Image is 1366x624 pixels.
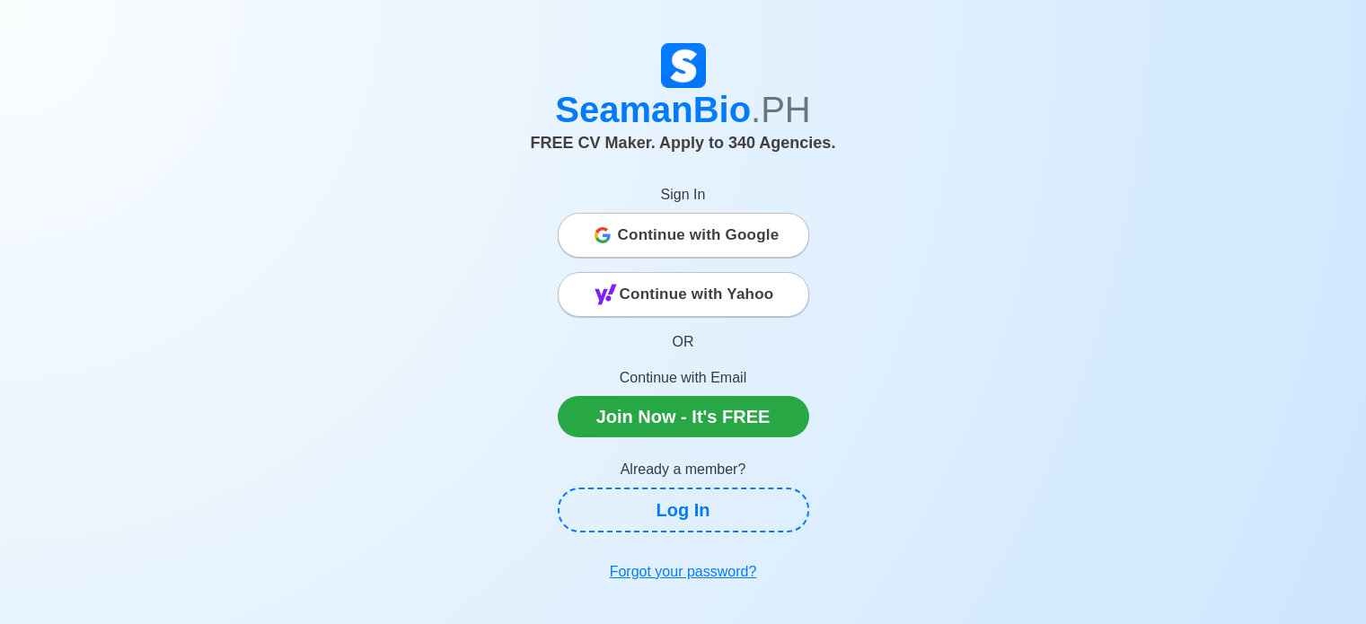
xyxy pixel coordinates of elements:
[751,90,811,129] span: .PH
[558,184,809,206] p: Sign In
[558,554,809,590] a: Forgot your password?
[620,277,774,312] span: Continue with Yahoo
[558,367,809,389] p: Continue with Email
[558,396,809,437] a: Join Now - It's FREE
[558,272,809,317] button: Continue with Yahoo
[618,217,780,253] span: Continue with Google
[558,331,809,353] p: OR
[558,488,809,532] a: Log In
[531,134,836,152] span: FREE CV Maker. Apply to 340 Agencies.
[185,88,1182,131] h1: SeamanBio
[558,459,809,480] p: Already a member?
[661,43,706,88] img: Logo
[558,213,809,258] button: Continue with Google
[610,564,757,579] u: Forgot your password?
